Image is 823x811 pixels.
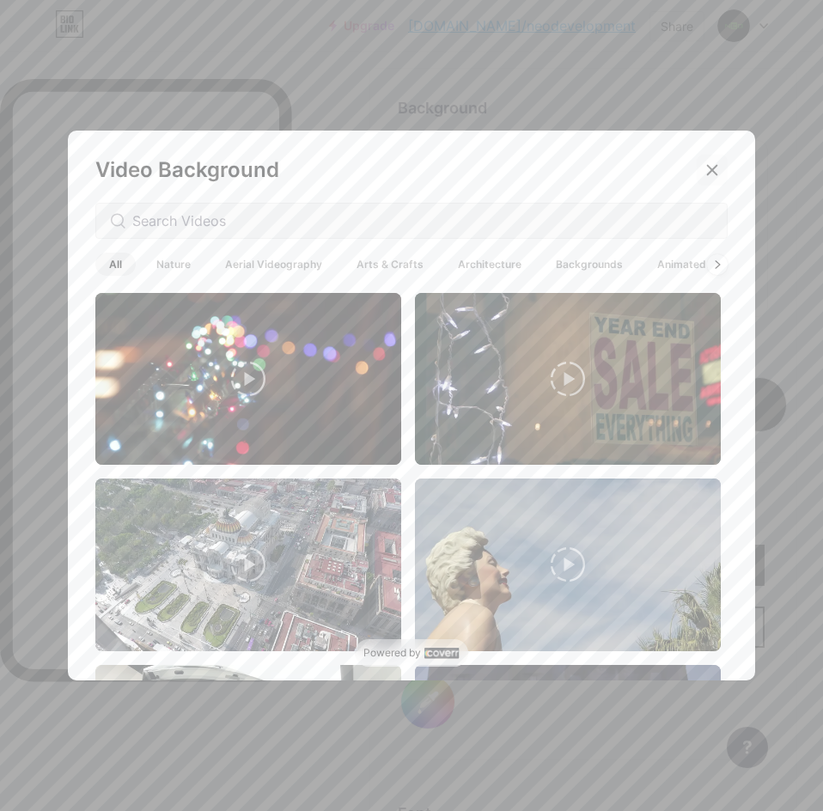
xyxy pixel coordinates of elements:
input: Search Videos [132,210,713,231]
span: Video Background [95,157,279,182]
img: thumbnail [95,293,401,465]
span: Animated [643,253,720,276]
span: Backgrounds [542,253,637,276]
span: Aerial Videography [211,253,336,276]
span: Nature [143,253,204,276]
img: thumbnail [95,479,401,650]
img: thumbnail [415,479,721,650]
span: Powered by [363,646,421,660]
span: Arts & Crafts [343,253,437,276]
img: thumbnail [415,293,721,465]
span: All [95,253,136,276]
span: Architecture [444,253,535,276]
